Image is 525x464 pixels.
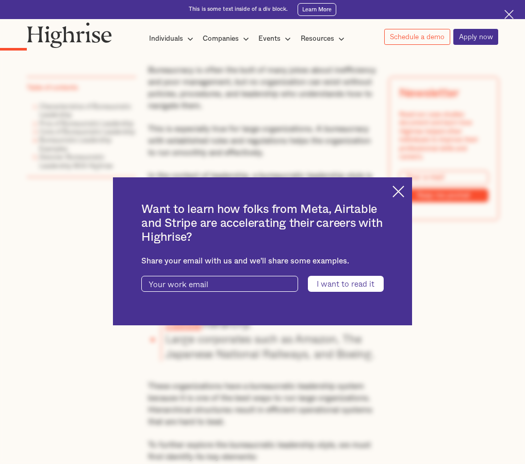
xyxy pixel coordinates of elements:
a: Schedule a demo [384,29,450,45]
img: Cross icon [392,186,404,197]
div: Events [258,32,281,45]
div: Events [258,32,294,45]
form: current-ascender-blog-article-modal-form [141,276,384,292]
div: Companies [203,32,239,45]
div: Resources [301,32,348,45]
input: Your work email [141,276,298,292]
input: I want to read it [308,276,384,292]
a: Learn More [298,3,336,15]
div: Individuals [149,32,183,45]
div: Share your email with us and we'll share some examples. [141,257,384,266]
a: Apply now [453,29,498,45]
div: Companies [203,32,252,45]
div: This is some text inside of a div block. [189,6,288,13]
div: Resources [301,32,334,45]
h2: Want to learn how folks from Meta, Airtable and Stripe are accelerating their careers with Highrise? [141,203,384,244]
div: Individuals [149,32,196,45]
img: Highrise logo [27,22,112,48]
img: Cross icon [504,10,514,20]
